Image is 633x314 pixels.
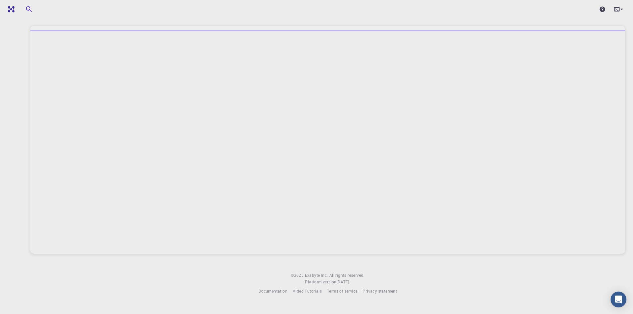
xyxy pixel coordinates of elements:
span: Documentation [258,288,287,294]
a: Terms of service [327,288,357,295]
span: Exabyte Inc. [305,272,328,278]
a: Privacy statement [363,288,397,295]
span: © 2025 [291,272,305,279]
img: logo [5,6,15,13]
span: Terms of service [327,288,357,294]
a: Exabyte Inc. [305,272,328,279]
span: Platform version [305,279,336,285]
span: All rights reserved. [329,272,365,279]
a: Documentation [258,288,287,295]
span: Privacy statement [363,288,397,294]
a: Video Tutorials [293,288,322,295]
a: [DATE]. [337,279,350,285]
div: Open Intercom Messenger [611,292,626,307]
span: Video Tutorials [293,288,322,294]
span: [DATE] . [337,279,350,284]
